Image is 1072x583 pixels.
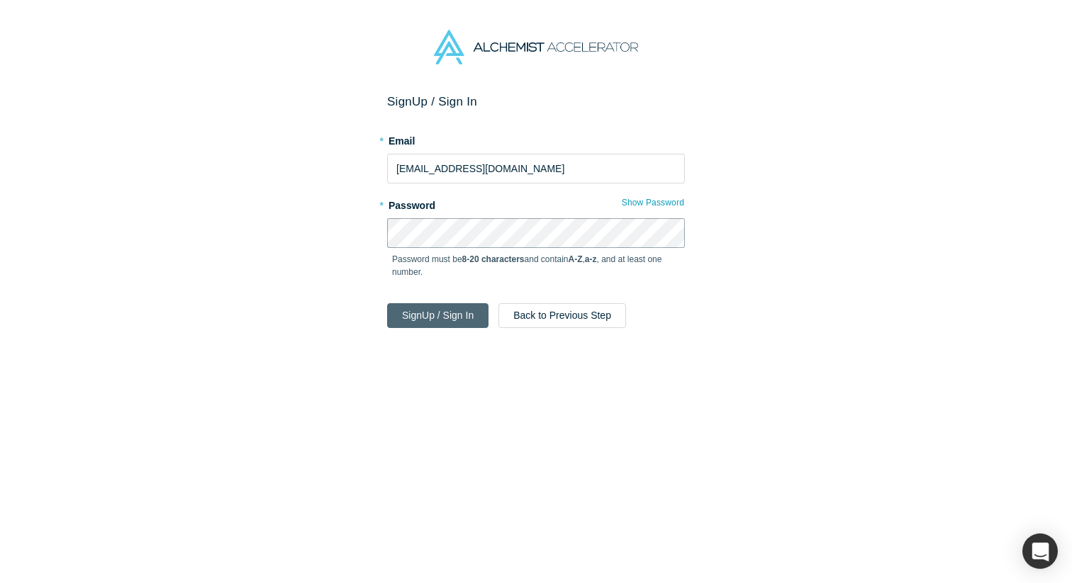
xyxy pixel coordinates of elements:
button: SignUp / Sign In [387,303,488,328]
label: Email [387,129,685,149]
p: Password must be and contain , , and at least one number. [392,253,680,278]
label: Password [387,193,685,213]
strong: a-z [585,254,597,264]
strong: 8-20 characters [462,254,525,264]
strong: A-Z [569,254,583,264]
button: Back to Previous Step [498,303,626,328]
button: Show Password [621,193,685,212]
img: Alchemist Accelerator Logo [434,30,638,64]
h2: Sign Up / Sign In [387,94,685,109]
